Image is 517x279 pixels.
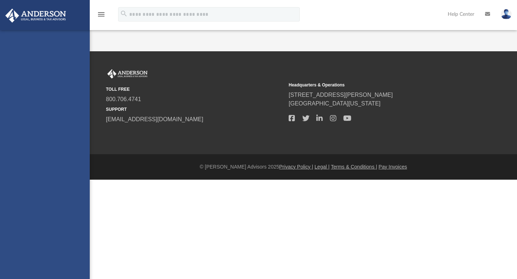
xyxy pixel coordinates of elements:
[279,164,313,170] a: Privacy Policy |
[90,163,517,171] div: © [PERSON_NAME] Advisors 2025
[106,86,284,93] small: TOLL FREE
[106,106,284,113] small: SUPPORT
[289,92,393,98] a: [STREET_ADDRESS][PERSON_NAME]
[120,10,128,18] i: search
[289,100,381,107] a: [GEOGRAPHIC_DATA][US_STATE]
[501,9,512,19] img: User Pic
[97,10,106,19] i: menu
[315,164,330,170] a: Legal |
[106,116,203,122] a: [EMAIL_ADDRESS][DOMAIN_NAME]
[106,69,149,79] img: Anderson Advisors Platinum Portal
[378,164,407,170] a: Pay Invoices
[289,82,466,88] small: Headquarters & Operations
[106,96,141,102] a: 800.706.4741
[3,9,68,23] img: Anderson Advisors Platinum Portal
[97,14,106,19] a: menu
[331,164,377,170] a: Terms & Conditions |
